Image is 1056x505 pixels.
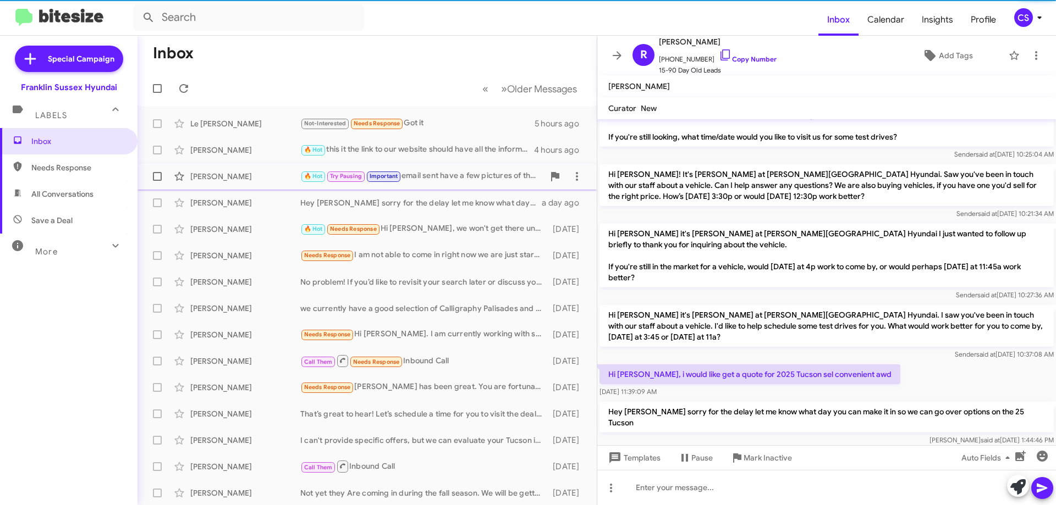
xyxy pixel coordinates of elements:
span: 15-90 Day Old Leads [659,65,777,76]
span: All Conversations [31,188,94,199]
span: said at [978,209,997,218]
span: Older Messages [507,83,577,95]
span: Mark Inactive [744,448,792,468]
div: [DATE] [547,408,588,419]
span: Needs Response [304,384,351,391]
div: Franklin Sussex Hyundai [21,82,117,93]
div: [PERSON_NAME] [190,276,300,287]
a: Inbox [818,4,859,36]
div: [PERSON_NAME] [190,250,300,261]
button: Templates [597,448,669,468]
div: [PERSON_NAME] [190,461,300,472]
span: [PERSON_NAME] [DATE] 1:44:46 PM [930,436,1054,444]
p: Hi [PERSON_NAME] it's [PERSON_NAME] at [PERSON_NAME][GEOGRAPHIC_DATA] Hyundai. I saw you've been ... [599,305,1054,347]
span: Not-Interested [304,120,346,127]
button: CS [1005,8,1044,27]
span: Add Tags [939,46,973,65]
div: Hey [PERSON_NAME] sorry for the delay let me know what day you can make it in so we can go over o... [300,197,542,208]
div: email sent have a few pictures of the tucson plus the back and Styrofoam tray being removed. also... [300,170,544,182]
div: this it the link to our website should have all the information in it. If there is specific infor... [300,143,534,156]
span: 🔥 Hot [304,173,323,180]
div: [PERSON_NAME] [190,408,300,419]
span: Try Pausing [330,173,362,180]
div: I can't provide specific offers, but we can evaluate your Tucson in person. Would you like to sch... [300,435,547,446]
div: [PERSON_NAME] [190,197,300,208]
span: [PERSON_NAME] [659,35,777,48]
span: Needs Response [31,162,125,173]
span: 🔥 Hot [304,146,323,153]
span: « [482,82,488,96]
a: Insights [913,4,962,36]
span: Call Them [304,358,333,365]
span: Sender [DATE] 10:21:34 AM [956,209,1054,218]
p: Hi [PERSON_NAME] it's [PERSON_NAME] at [PERSON_NAME][GEOGRAPHIC_DATA] Hyundai I just wanted to fo... [599,224,1054,287]
div: [PERSON_NAME] [190,356,300,367]
div: [DATE] [547,487,588,498]
div: [DATE] [547,276,588,287]
div: [PERSON_NAME] [190,171,300,182]
a: Calendar [859,4,913,36]
div: [DATE] [547,250,588,261]
div: [PERSON_NAME] [190,487,300,498]
a: Copy Number [719,55,777,63]
div: [DATE] [547,303,588,314]
span: Pause [691,448,713,468]
div: CS [1014,8,1033,27]
span: Needs Response [353,358,400,365]
span: said at [976,350,996,358]
span: said at [981,436,1000,444]
span: Profile [962,4,1005,36]
span: Call Them [304,464,333,471]
button: Auto Fields [953,448,1023,468]
p: Hey [PERSON_NAME] sorry for the delay let me know what day you can make it in so we can go over o... [599,402,1054,432]
span: » [501,82,507,96]
span: Templates [606,448,661,468]
div: [DATE] [547,356,588,367]
a: Special Campaign [15,46,123,72]
span: Needs Response [304,331,351,338]
div: a day ago [542,197,588,208]
div: [PERSON_NAME] has been great. You are fortunate to have her. [300,381,547,393]
div: Hi [PERSON_NAME]. I am currently working with someone. Thanks [300,328,547,341]
span: Save a Deal [31,215,73,226]
span: Needs Response [304,252,351,259]
button: Next [494,77,584,100]
span: [PHONE_NUMBER] [659,48,777,65]
span: More [35,247,58,257]
span: Sender [DATE] 10:37:08 AM [955,350,1054,358]
div: [DATE] [547,382,588,393]
div: 5 hours ago [535,118,588,129]
span: Sender [DATE] 10:25:04 AM [954,150,1054,158]
span: said at [977,291,997,299]
button: Mark Inactive [722,448,801,468]
span: Needs Response [354,120,400,127]
div: [DATE] [547,329,588,340]
p: Hi [PERSON_NAME]! It's [PERSON_NAME] at [PERSON_NAME][GEOGRAPHIC_DATA] Hyundai. Saw you've been i... [599,164,1054,206]
nav: Page navigation example [476,77,584,100]
div: 4 hours ago [534,145,588,156]
p: Hi [PERSON_NAME], i would like get a quote for 2025 Tucson sel convenient awd [599,364,900,384]
span: R [640,46,647,64]
span: Needs Response [330,225,377,232]
div: [PERSON_NAME] [190,303,300,314]
div: [PERSON_NAME] [190,435,300,446]
div: [DATE] [547,224,588,235]
span: Special Campaign [48,53,114,64]
span: Curator [608,103,636,113]
div: [PERSON_NAME] [190,329,300,340]
button: Pause [669,448,722,468]
span: Auto Fields [961,448,1014,468]
span: Sender [DATE] 10:27:36 AM [956,291,1054,299]
div: That’s great to hear! Let’s schedule a time for you to visit the dealership and we can discuss yo... [300,408,547,419]
span: Labels [35,110,67,120]
div: we currently have a good selection of Calligraphy Palisades and some amazing deals on the 2025 ni... [300,303,547,314]
span: New [641,103,657,113]
button: Add Tags [890,46,1003,65]
button: Previous [476,77,495,100]
h1: Inbox [153,45,194,62]
div: Inbound Call [300,459,547,473]
span: said at [976,150,995,158]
